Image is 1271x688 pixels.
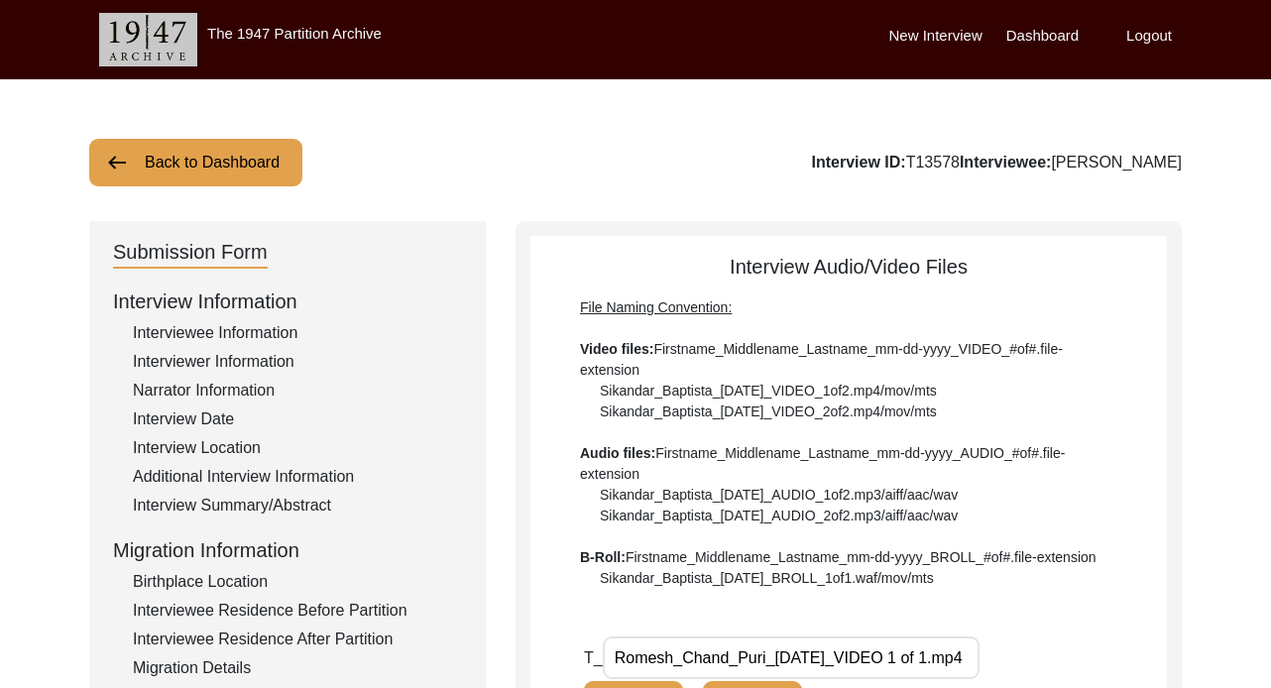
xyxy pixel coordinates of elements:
div: Interviewee Residence Before Partition [133,599,462,623]
button: Back to Dashboard [89,139,302,186]
img: header-logo.png [99,13,197,66]
b: Audio files: [580,445,655,461]
div: T13578 [PERSON_NAME] [812,151,1182,174]
div: Interviewer Information [133,350,462,374]
label: The 1947 Partition Archive [207,25,382,42]
div: Birthplace Location [133,570,462,594]
label: New Interview [889,25,982,48]
div: Interview Date [133,407,462,431]
b: Interview ID: [812,154,906,171]
span: T_ [584,649,603,666]
b: Interviewee: [960,154,1051,171]
div: Narrator Information [133,379,462,402]
div: Submission Form [113,237,268,269]
div: Additional Interview Information [133,465,462,489]
div: Interview Summary/Abstract [133,494,462,517]
img: arrow-left.png [105,151,129,174]
div: Migration Details [133,656,462,680]
span: File Naming Convention: [580,299,732,315]
div: Firstname_Middlename_Lastname_mm-dd-yyyy_VIDEO_#of#.file-extension Sikandar_Baptista_[DATE]_VIDEO... [580,297,1117,589]
div: Interview Audio/Video Files [530,252,1167,589]
div: Interviewee Residence After Partition [133,628,462,651]
label: Logout [1126,25,1172,48]
div: Interviewee Information [133,321,462,345]
div: Migration Information [113,535,462,565]
b: B-Roll: [580,549,626,565]
div: Interview Location [133,436,462,460]
div: Interview Information [113,287,462,316]
b: Video files: [580,341,653,357]
label: Dashboard [1006,25,1079,48]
